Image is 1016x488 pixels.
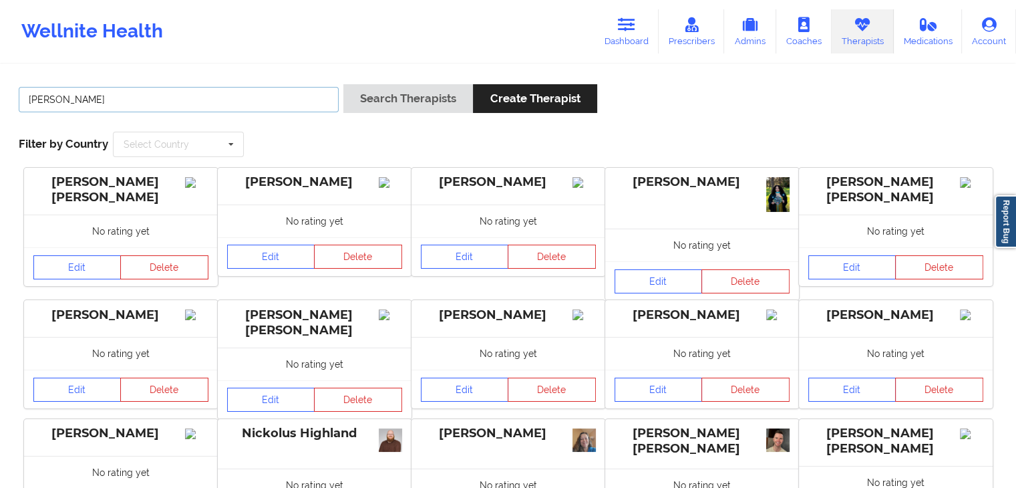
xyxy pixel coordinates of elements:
button: Delete [508,245,596,269]
button: Delete [120,378,208,402]
a: Edit [421,378,509,402]
div: No rating yet [24,215,218,247]
div: [PERSON_NAME] [PERSON_NAME] [808,426,983,457]
img: Image%2Fplaceholer-image.png [960,177,983,188]
a: Edit [33,255,122,279]
button: Search Therapists [343,84,473,113]
div: [PERSON_NAME] [808,308,983,323]
div: No rating yet [799,337,993,370]
div: [PERSON_NAME] [227,174,402,190]
div: [PERSON_NAME] [421,174,596,190]
a: Edit [227,245,315,269]
button: Delete [701,269,790,293]
a: Report Bug [995,195,1016,248]
span: Filter by Country [19,137,108,150]
img: Image%2Fplaceholer-image.png [960,429,983,439]
div: [PERSON_NAME] [615,174,790,190]
button: Delete [895,378,983,402]
button: Create Therapist [473,84,597,113]
div: No rating yet [218,205,411,237]
a: Account [962,9,1016,53]
div: [PERSON_NAME] [421,308,596,323]
button: Delete [120,255,208,279]
div: No rating yet [605,337,799,370]
img: Image%2Fplaceholer-image.png [185,310,208,320]
div: No rating yet [411,337,605,370]
img: Image%2Fplaceholer-image.png [185,429,208,439]
div: [PERSON_NAME] [PERSON_NAME] [33,174,208,205]
a: Admins [724,9,776,53]
div: No rating yet [799,215,993,247]
div: No rating yet [411,205,605,237]
a: Coaches [776,9,832,53]
a: Prescribers [659,9,725,53]
a: Medications [894,9,963,53]
div: No rating yet [605,229,799,261]
a: Edit [808,255,896,279]
input: Search Keywords [19,87,339,112]
div: [PERSON_NAME] [PERSON_NAME] [227,308,402,338]
img: Image%2Fplaceholer-image.png [572,310,596,320]
a: Edit [33,378,122,402]
a: Edit [808,378,896,402]
a: Dashboard [595,9,659,53]
button: Delete [314,388,402,412]
a: Edit [615,378,703,402]
img: Image%2Fplaceholer-image.png [960,310,983,320]
img: a99234a0-a48a-4c01-ba78-745f11df7961_IMG_1926.JPG [766,429,790,452]
a: Edit [615,269,703,293]
a: Edit [421,245,509,269]
img: Image%2Fplaceholer-image.png [379,177,402,188]
img: Image%2Fplaceholer-image.png [185,177,208,188]
div: [PERSON_NAME] [PERSON_NAME] [808,174,983,205]
img: Image%2Fplaceholer-image.png [379,310,402,320]
button: Delete [895,255,983,279]
div: No rating yet [24,337,218,370]
button: Delete [701,378,790,402]
div: [PERSON_NAME] [421,426,596,441]
div: [PERSON_NAME] [33,308,208,323]
div: [PERSON_NAME] [33,426,208,441]
a: Edit [227,388,315,412]
div: Nickolus Highland [227,426,402,441]
img: 62723e55-5b1c-4db7-a682-cca463b041fc_IMG_6792.JPG [766,177,790,213]
a: Therapists [832,9,894,53]
button: Delete [314,245,402,269]
button: Delete [508,378,596,402]
img: 3734d6ad-1079-4fad-b67c-d9bdb04b2574_1000009986.jpg [572,429,596,452]
img: Image%2Fplaceholer-image.png [572,177,596,188]
div: [PERSON_NAME] [615,308,790,323]
div: [PERSON_NAME] [PERSON_NAME] [615,426,790,457]
img: Image%2Fplaceholer-image.png [766,310,790,320]
div: No rating yet [218,348,411,380]
div: Select Country [124,140,189,149]
img: f3a4f2f9-bb6b-4262-9aea-3f6c7d7e10b5_Nick-Highland_square_no_logo.jpg [379,429,402,452]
